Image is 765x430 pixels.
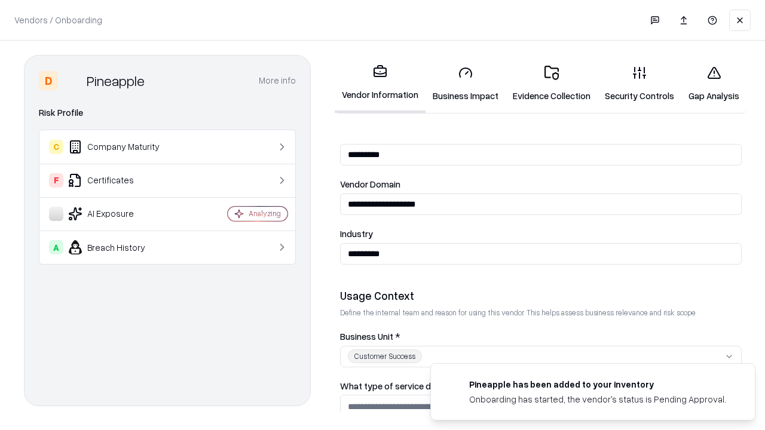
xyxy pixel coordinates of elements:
div: Onboarding has started, the vendor's status is Pending Approval. [469,393,726,406]
div: Pineapple has been added to your inventory [469,378,726,391]
a: Vendor Information [335,55,426,113]
img: pineappleenergy.com [445,378,460,392]
div: F [49,173,63,188]
label: Vendor Domain [340,180,742,189]
div: Breach History [49,240,192,254]
label: What type of service does the vendor provide? * [340,382,742,391]
a: Evidence Collection [506,56,598,112]
p: Vendors / Onboarding [14,14,102,26]
div: Risk Profile [39,106,296,120]
a: Security Controls [598,56,681,112]
div: AI Exposure [49,207,192,221]
div: C [49,140,63,154]
img: Pineapple [63,71,82,90]
div: A [49,240,63,254]
label: Business Unit * [340,332,742,341]
div: Customer Success [348,349,422,363]
label: Industry [340,229,742,238]
button: More info [259,70,296,91]
a: Business Impact [426,56,506,112]
div: Pineapple [87,71,145,90]
div: Company Maturity [49,140,192,154]
div: Certificates [49,173,192,188]
button: Customer Success [340,346,742,367]
div: Usage Context [340,288,742,303]
a: Gap Analysis [681,56,746,112]
div: D [39,71,58,90]
p: Define the internal team and reason for using this vendor. This helps assess business relevance a... [340,308,742,318]
div: Analyzing [249,208,281,219]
